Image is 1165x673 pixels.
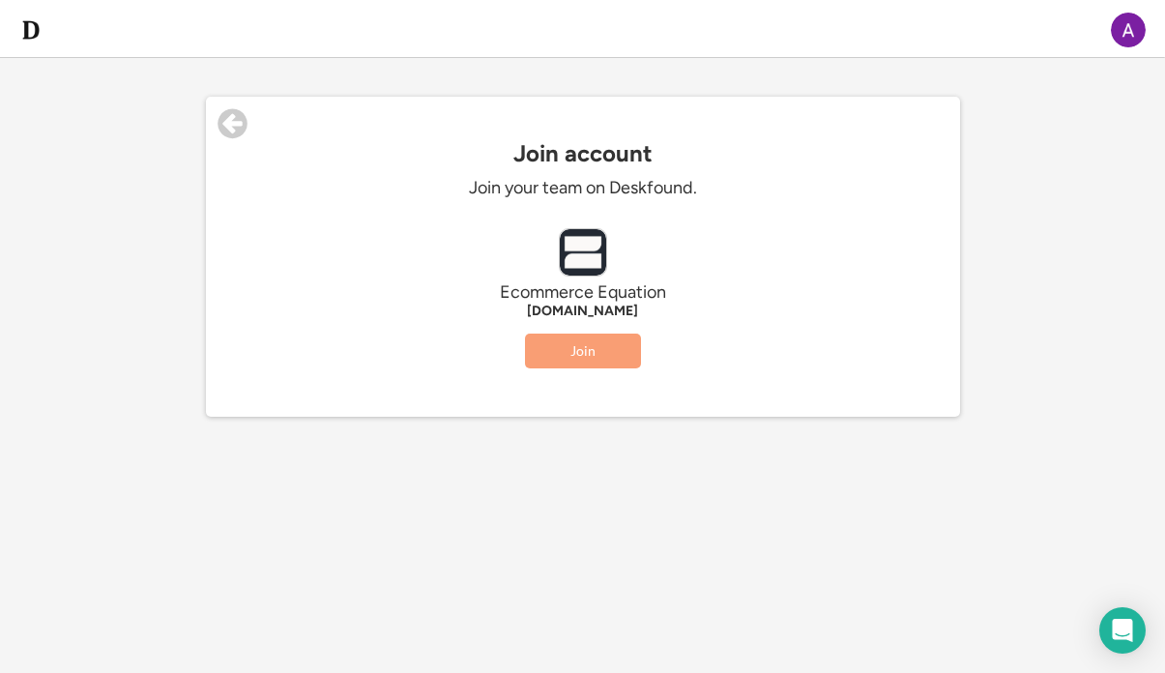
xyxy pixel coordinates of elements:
img: ACg8ocJ2YiDv7j1kHDLnosP4R3EGhQxaNkoGlTeHOI-tMcn-VlYAlQ=s96-c [1111,13,1146,47]
div: [DOMAIN_NAME] [293,304,873,319]
div: Join account [206,140,960,167]
button: Join [525,334,641,368]
div: Ecommerce Equation [293,281,873,304]
div: Join your team on Deskfound. [293,177,873,199]
img: d-whitebg.png [19,18,43,42]
img: ecommerceequation.com.au [560,229,606,276]
div: Open Intercom Messenger [1099,607,1146,654]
